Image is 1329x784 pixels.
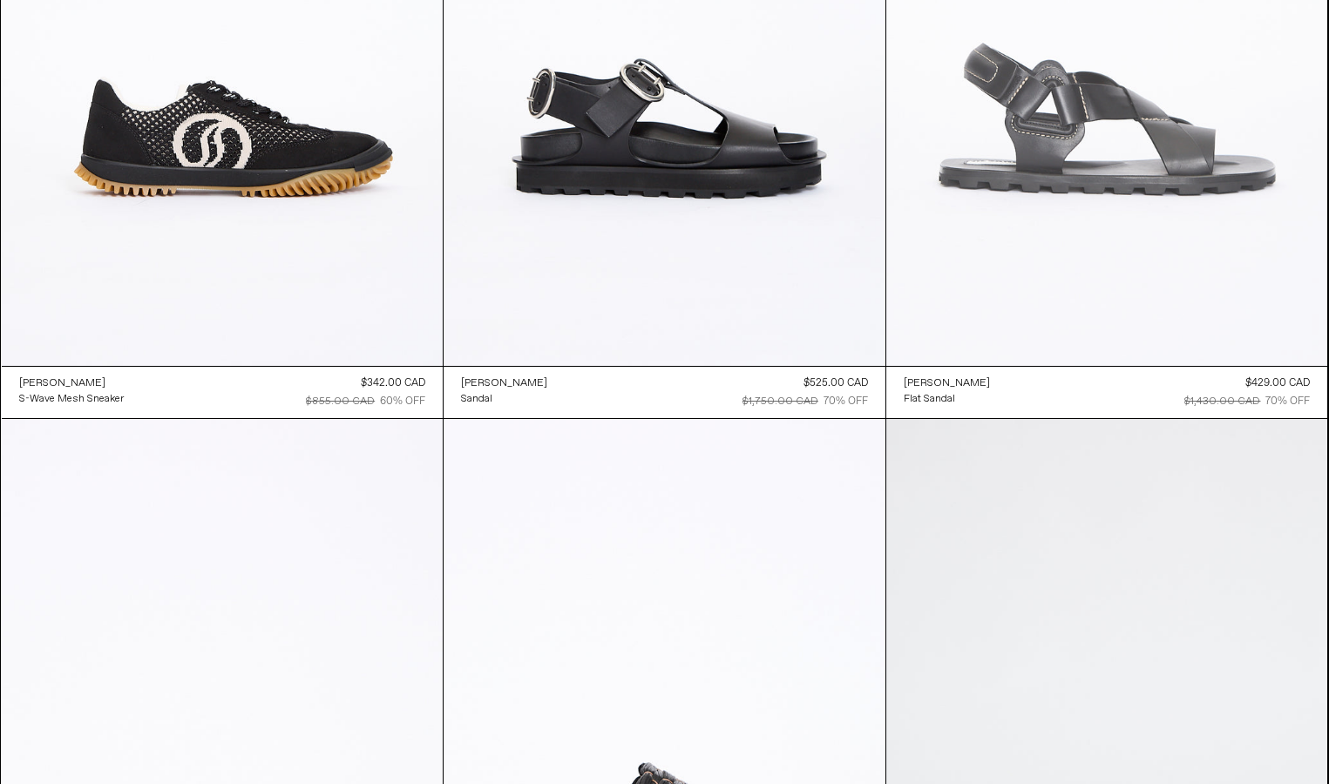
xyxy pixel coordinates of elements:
a: [PERSON_NAME] [904,375,990,391]
div: $525.00 CAD [804,375,868,391]
div: Flat Sandal [904,392,955,407]
a: Sandal [461,391,547,407]
div: 70% OFF [1265,394,1310,409]
a: Flat Sandal [904,391,990,407]
div: [PERSON_NAME] [19,376,105,391]
div: $1,430.00 CAD [1184,394,1260,409]
div: $342.00 CAD [361,375,425,391]
div: $1,750.00 CAD [742,394,818,409]
div: S-Wave Mesh Sneaker [19,392,124,407]
div: $855.00 CAD [306,394,375,409]
div: Sandal [461,392,492,407]
a: [PERSON_NAME] [461,375,547,391]
div: 70% OFF [824,394,868,409]
a: [PERSON_NAME] [19,375,124,391]
div: $429.00 CAD [1245,375,1310,391]
div: 60% OFF [380,394,425,409]
a: S-Wave Mesh Sneaker [19,391,124,407]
